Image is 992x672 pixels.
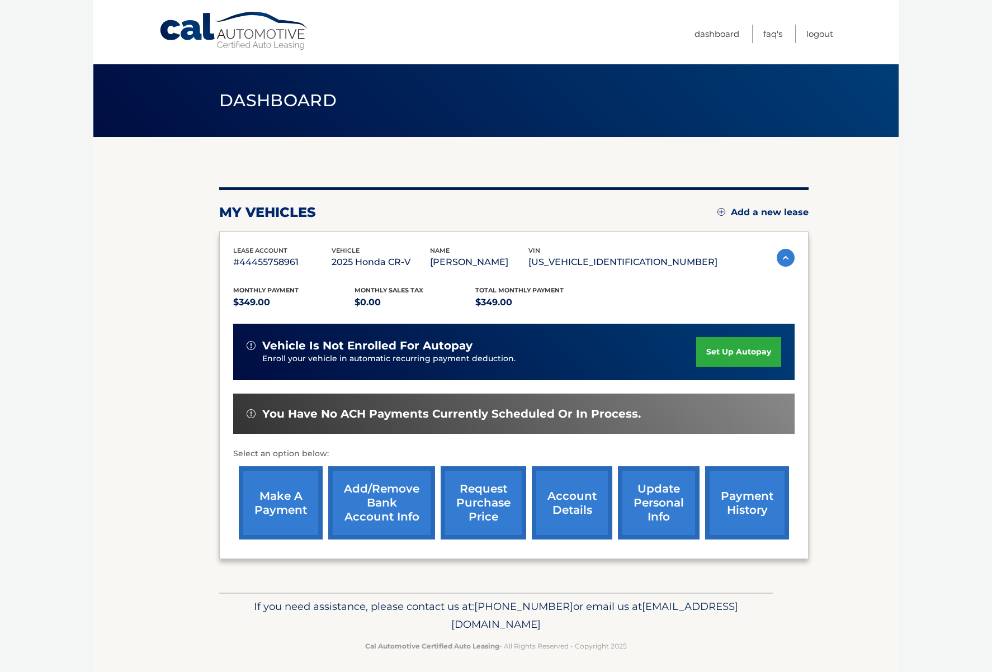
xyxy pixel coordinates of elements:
p: $349.00 [233,295,355,310]
img: accordion-active.svg [777,249,795,267]
p: Enroll your vehicle in automatic recurring payment deduction. [262,353,696,365]
p: 2025 Honda CR-V [332,254,430,270]
p: Select an option below: [233,447,795,461]
p: If you need assistance, please contact us at: or email us at [226,598,766,633]
span: name [430,247,450,254]
p: - All Rights Reserved - Copyright 2025 [226,640,766,652]
span: lease account [233,247,287,254]
span: Total Monthly Payment [475,286,564,294]
p: [PERSON_NAME] [430,254,528,270]
span: Monthly Payment [233,286,299,294]
a: payment history [705,466,789,540]
a: request purchase price [441,466,526,540]
span: Dashboard [219,90,337,111]
span: Monthly sales Tax [355,286,423,294]
span: [PHONE_NUMBER] [474,600,573,613]
p: $349.00 [475,295,597,310]
a: account details [532,466,612,540]
a: Add/Remove bank account info [328,466,435,540]
a: make a payment [239,466,323,540]
span: You have no ACH payments currently scheduled or in process. [262,407,641,421]
p: $0.00 [355,295,476,310]
a: FAQ's [763,25,782,43]
a: Cal Automotive [159,11,310,51]
p: [US_VEHICLE_IDENTIFICATION_NUMBER] [528,254,717,270]
span: [EMAIL_ADDRESS][DOMAIN_NAME] [451,600,738,631]
strong: Cal Automotive Certified Auto Leasing [365,642,499,650]
a: set up autopay [696,337,781,367]
p: #44455758961 [233,254,332,270]
img: alert-white.svg [247,341,256,350]
img: alert-white.svg [247,409,256,418]
span: vehicle is not enrolled for autopay [262,339,473,353]
h2: my vehicles [219,204,316,221]
a: Dashboard [695,25,739,43]
img: add.svg [717,208,725,216]
a: Logout [806,25,833,43]
a: Add a new lease [717,207,809,218]
span: vehicle [332,247,360,254]
span: vin [528,247,540,254]
a: update personal info [618,466,700,540]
